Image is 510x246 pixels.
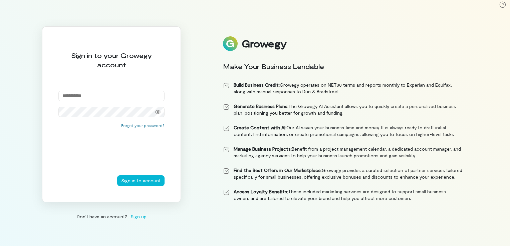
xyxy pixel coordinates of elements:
[223,167,463,180] li: Growegy provides a curated selection of partner services tailored specifically for small business...
[234,167,322,173] strong: Find the Best Offers in Our Marketplace:
[223,62,463,71] div: Make Your Business Lendable
[58,51,165,69] div: Sign in to your Growegy account
[234,103,288,109] strong: Generate Business Plans:
[223,188,463,202] li: These included marketing services are designed to support small business owners and are tailored ...
[223,103,463,116] li: The Growegy AI Assistant allows you to quickly create a personalized business plan, positioning y...
[223,82,463,95] li: Growegy operates on NET30 terms and reports monthly to Experian and Equifax, along with manual re...
[131,213,147,220] span: Sign up
[234,189,288,194] strong: Access Loyalty Benefits:
[234,82,280,88] strong: Build Business Credit:
[121,123,165,128] button: Forgot your password?
[42,213,181,220] div: Don’t have an account?
[117,175,165,186] button: Sign in to account
[234,125,286,130] strong: Create Content with AI:
[223,146,463,159] li: Benefit from a project management calendar, a dedicated account manager, and marketing agency ser...
[242,38,286,49] div: Growegy
[223,124,463,138] li: Our AI saves your business time and money. It is always ready to draft initial content, find info...
[234,146,292,152] strong: Manage Business Projects:
[223,36,238,51] img: Logo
